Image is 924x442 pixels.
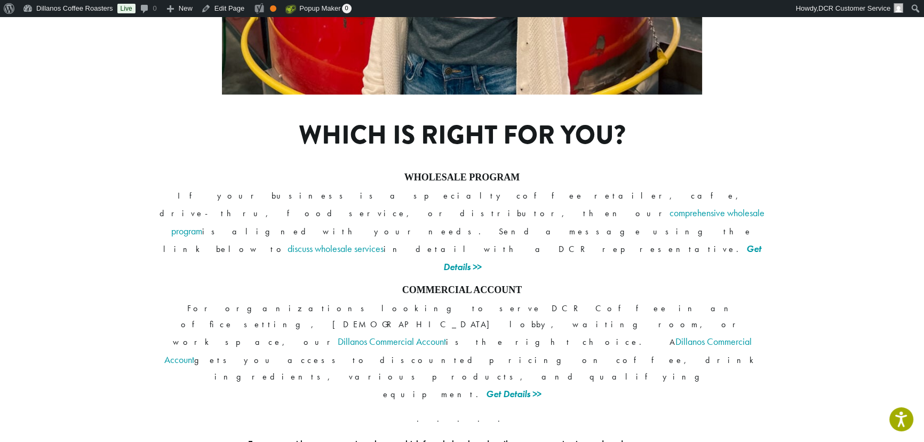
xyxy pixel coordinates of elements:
[158,301,766,403] p: For organizations looking to serve DCR Coffee in an office setting, [DEMOGRAPHIC_DATA] lobby, wai...
[158,188,766,276] p: If your business is a specialty coffee retailer, cafe, drive-thru, food service, or distributor, ...
[117,4,136,13] a: Live
[158,285,766,296] h4: COMMERCIAL ACCOUNT
[818,4,890,12] span: DCR Customer Service
[342,4,352,13] span: 0
[270,5,276,12] div: OK
[158,411,766,427] p: . . . . .
[486,388,541,400] a: Get Details >>
[171,207,764,237] a: comprehensive wholesale program
[158,172,766,184] h4: WHOLESALE PROGRAM
[164,335,752,366] a: Dillanos Commercial Account
[288,242,384,255] a: discuss wholesale services
[234,120,690,151] h1: Which is right for you?
[443,242,761,273] a: Get Details >>
[338,335,446,348] a: Dillanos Commercial Account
